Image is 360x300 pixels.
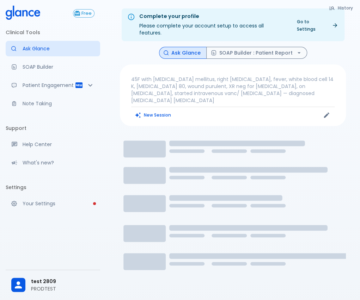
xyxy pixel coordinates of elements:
[6,77,100,93] div: Patient Reports & Referrals
[6,273,100,297] div: test 2809PRODTEST
[23,141,94,148] p: Help Center
[6,59,100,75] a: Docugen: Compose a clinical documentation in seconds
[6,41,100,56] a: Moramiz: Find ICD10AM codes instantly
[131,110,175,120] button: Clears all inputs and results.
[31,285,94,292] p: PRODTEST
[321,110,332,120] button: Edit
[6,96,100,111] a: Advanced note-taking
[6,155,100,170] div: Recent updates and feature releases
[131,76,335,104] p: 45F with [MEDICAL_DATA] mellitus, right [MEDICAL_DATA], fever, white blood cell 14 K, [MEDICAL_DA...
[73,9,94,18] button: Free
[23,63,94,70] p: SOAP Builder
[6,196,100,211] a: Please complete account setup
[79,11,94,16] span: Free
[31,278,94,285] span: test 2809
[325,3,357,13] button: History
[6,179,100,196] li: Settings
[23,82,75,89] p: Patient Engagement
[6,137,100,152] a: Get help from our support team
[23,45,94,52] p: Ask Glance
[293,17,342,34] a: Go to Settings
[6,24,100,41] li: Clinical Tools
[73,9,100,18] a: Click to view or change your subscription
[139,13,287,20] div: Complete your profile
[23,159,94,166] p: What's new?
[6,120,100,137] li: Support
[23,100,94,107] p: Note Taking
[23,200,94,207] p: Your Settings
[159,47,207,59] button: Ask Glance
[139,11,287,39] div: Please complete your account setup to access all features.
[206,47,307,59] button: SOAP Builder : Patient Report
